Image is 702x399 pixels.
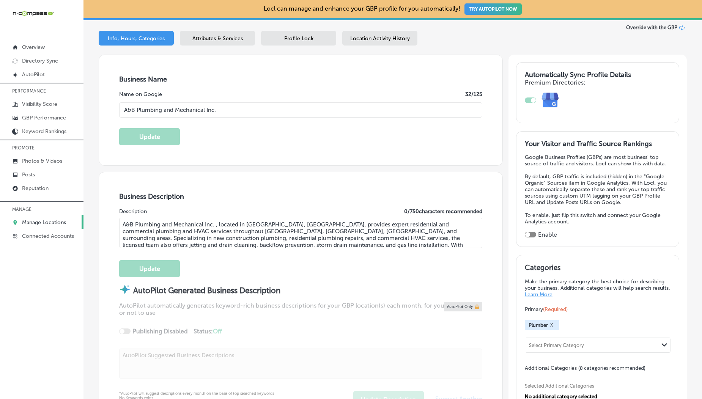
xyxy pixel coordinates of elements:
[525,383,665,389] span: Selected Additional Categories
[525,278,671,298] p: Make the primary category the best choice for describing your business. Additional categories wil...
[578,364,645,372] span: (8 categories recommended)
[22,185,49,192] p: Reputation
[626,25,677,30] span: Override with the GBP
[529,322,548,328] span: Plumber
[529,342,584,348] div: Select Primary Category
[525,173,671,206] p: By default, GBP traffic is included (hidden) in the "Google Organic" Sources item in Google Analy...
[119,260,180,277] button: Update
[12,10,54,17] img: 660ab0bf-5cc7-4cb8-ba1c-48b5ae0f18e60NCTV_CLogo_TV_Black_-500x88.png
[22,158,62,164] p: Photos & Videos
[548,322,555,328] button: X
[525,365,645,371] span: Additional Categories
[525,291,552,298] a: Learn More
[525,71,671,79] h3: Automatically Sync Profile Details
[22,44,45,50] p: Overview
[525,154,671,167] p: Google Business Profiles (GBPs) are most business' top source of traffic and visitors. Locl can s...
[22,71,45,78] p: AutoPilot
[350,35,410,42] span: Location Activity History
[525,79,671,86] h4: Premium Directories:
[119,91,162,97] label: Name on Google
[525,212,671,225] p: To enable, just flip this switch and connect your Google Analytics account.
[119,208,147,215] label: Description
[133,286,280,295] strong: AutoPilot Generated Business Description
[543,306,568,313] span: (Required)
[464,3,522,15] button: TRY AUTOPILOT NOW
[22,219,66,226] p: Manage Locations
[22,233,74,239] p: Connected Accounts
[119,128,180,145] button: Update
[536,86,565,115] img: e7ababfa220611ac49bdb491a11684a6.png
[22,101,57,107] p: Visibility Score
[465,91,482,97] label: 32 /125
[22,115,66,121] p: GBP Performance
[22,171,35,178] p: Posts
[538,231,557,238] label: Enable
[22,58,58,64] p: Directory Sync
[525,140,671,148] h3: Your Visitor and Traffic Source Rankings
[119,75,482,83] h3: Business Name
[119,284,131,295] img: autopilot-icon
[22,128,66,135] p: Keyword Rankings
[284,35,313,42] span: Profile Lock
[404,208,482,215] label: 0 / 750 characters recommended
[525,306,568,313] span: Primary
[525,263,671,275] h3: Categories
[119,192,482,201] h3: Business Description
[108,35,165,42] span: Info, Hours, Categories
[192,35,243,42] span: Attributes & Services
[119,102,482,118] input: Enter Location Name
